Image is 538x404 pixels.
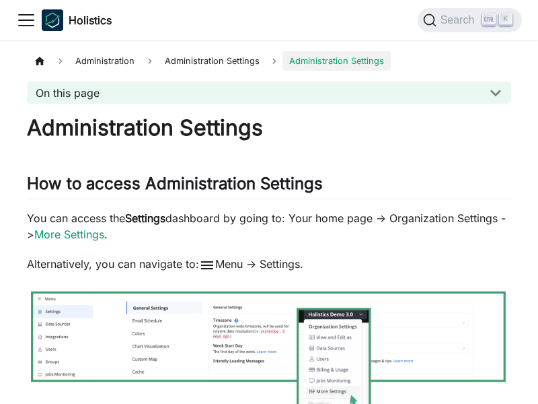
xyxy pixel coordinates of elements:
button: Search (Ctrl+K) [418,8,522,32]
span: Administration [69,51,141,71]
span: menu [199,257,215,273]
p: You can access the dashboard by going to: Your home page -> Organization Settings -> . [27,210,511,242]
h1: Administration Settings [27,114,511,141]
h2: How to access Administration Settings [27,174,511,199]
p: Alternatively, you can navigate to: Menu -> Settings. [27,256,511,273]
button: Toggle navigation bar [16,10,36,30]
kbd: K [499,13,512,26]
b: Holistics [69,12,112,28]
img: Holistics [42,9,63,31]
nav: Breadcrumbs [27,51,511,71]
span: Administration Settings [158,51,266,71]
a: Home page [27,51,52,71]
a: HolisticsHolistics [42,9,112,31]
span: Administration Settings [282,51,391,71]
button: On this page [27,81,511,104]
a: More Settings [34,228,104,241]
span: Search [436,14,483,26]
strong: Settings [125,211,165,225]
